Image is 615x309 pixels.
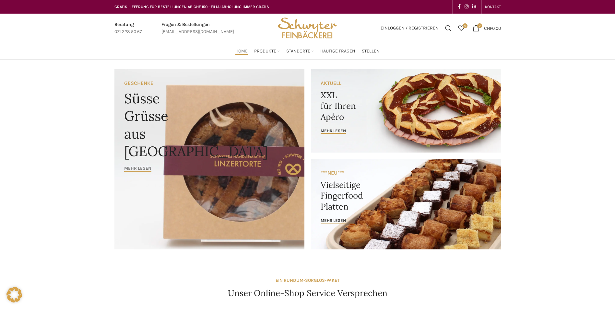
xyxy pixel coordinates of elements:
[228,287,387,299] h4: Unser Online-Shop Service Versprechen
[485,0,501,13] a: KONTAKT
[124,166,151,172] a: Mehr lesen
[286,48,310,54] span: Standorte
[161,21,234,36] a: Infobox link
[254,45,280,58] a: Produkte
[456,2,463,11] a: Facebook social link
[311,69,501,153] a: Banner link
[377,22,442,35] a: Einloggen / Registrieren
[381,26,439,30] span: Einloggen / Registrieren
[235,48,248,54] span: Home
[455,22,468,35] div: Meine Wunschliste
[276,25,339,30] a: Site logo
[311,159,501,249] a: Banner link
[276,14,339,43] img: Bäckerei Schwyter
[362,45,380,58] a: Stellen
[320,48,355,54] span: Häufige Fragen
[276,278,339,283] strong: EIN RUNDUM-SORGLOS-PAKET
[463,2,470,11] a: Instagram social link
[470,2,478,11] a: Linkedin social link
[254,48,276,54] span: Produkte
[362,48,380,54] span: Stellen
[320,45,355,58] a: Häufige Fragen
[485,5,501,9] span: KONTAKT
[286,45,314,58] a: Standorte
[114,5,269,9] span: GRATIS LIEFERUNG FÜR BESTELLUNGEN AB CHF 150 - FILIALABHOLUNG IMMER GRATIS
[484,25,501,31] bdi: 0.00
[463,23,467,28] span: 0
[442,22,455,35] a: Suchen
[114,21,142,36] a: Infobox link
[477,23,482,28] span: 0
[469,22,504,35] a: 0 CHF0.00
[482,0,504,13] div: Secondary navigation
[114,69,304,249] a: Banner link
[235,45,248,58] a: Home
[124,166,151,171] span: Mehr lesen
[484,25,492,31] span: CHF
[455,22,468,35] a: 0
[111,45,504,58] div: Main navigation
